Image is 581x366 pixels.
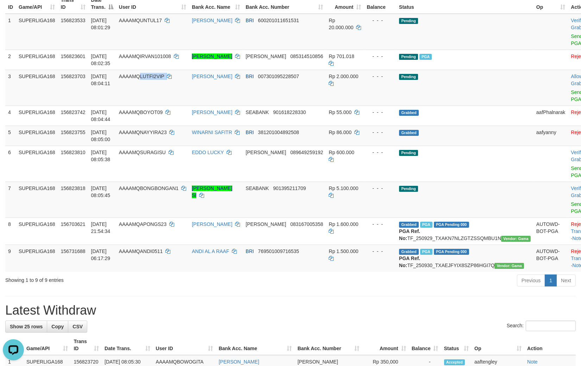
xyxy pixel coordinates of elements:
[399,255,420,268] b: PGA Ref. No:
[526,321,576,331] input: Search:
[192,185,232,198] a: [PERSON_NAME] SI
[91,18,110,30] span: [DATE] 08:01:29
[246,18,254,23] span: BRI
[119,53,171,59] span: AAAAMQIRVAN101008
[219,359,259,365] a: [PERSON_NAME]
[61,150,86,155] span: 156823810
[91,248,110,261] span: [DATE] 06:17:29
[246,221,286,227] span: [PERSON_NAME]
[91,109,110,122] span: [DATE] 08:04:44
[367,73,393,80] div: - - -
[399,18,418,24] span: Pending
[51,324,64,329] span: Copy
[367,17,393,24] div: - - -
[119,130,167,135] span: AAAAMQNAYYIRA23
[192,18,232,23] a: [PERSON_NAME]
[396,217,533,245] td: TF_250929_TXAKN7NLZGTZSSQMBU1N
[5,50,16,70] td: 2
[119,248,163,254] span: AAAAMQANDI0511
[441,335,472,355] th: Status: activate to sort column ascending
[258,248,299,254] span: Copy 769501009716535 to clipboard
[258,130,299,135] span: Copy 381201004892508 to clipboard
[367,149,393,156] div: - - -
[61,18,86,23] span: 156823533
[420,249,432,255] span: Marked by aafromsomean
[290,150,323,155] span: Copy 089649259192 to clipboard
[246,185,269,191] span: SEABANK
[444,359,465,365] span: Accepted
[419,54,432,60] span: Marked by aafandaneth
[24,335,71,355] th: Game/API: activate to sort column ascending
[273,185,306,191] span: Copy 901395211709 to clipboard
[556,274,576,286] a: Next
[119,221,166,227] span: AAAAMQAPONGS23
[507,321,576,331] label: Search:
[399,110,419,116] span: Grabbed
[72,324,83,329] span: CSV
[91,53,110,66] span: [DATE] 08:02:35
[329,150,354,155] span: Rp 600.000
[533,245,568,272] td: AUTOWD-BOT-PGA
[367,185,393,192] div: - - -
[16,126,58,146] td: SUPERLIGA168
[367,129,393,136] div: - - -
[119,18,162,23] span: AAAAMQUNTUL17
[396,245,533,272] td: TF_250930_TXAEJFYIX8SZP86HGI7Q
[409,335,441,355] th: Balance: activate to sort column ascending
[192,150,224,155] a: EDDO LUCKY
[5,321,47,333] a: Show 25 rows
[290,53,323,59] span: Copy 085314510856 to clipboard
[16,146,58,182] td: SUPERLIGA168
[16,106,58,126] td: SUPERLIGA168
[216,335,295,355] th: Bank Acc. Name: activate to sort column ascending
[192,109,232,115] a: [PERSON_NAME]
[533,126,568,146] td: aafyanny
[246,53,286,59] span: [PERSON_NAME]
[61,109,86,115] span: 156823742
[399,186,418,192] span: Pending
[399,54,418,60] span: Pending
[192,53,232,59] a: [PERSON_NAME]
[399,249,419,255] span: Grabbed
[524,335,576,355] th: Action
[420,222,432,228] span: Marked by aafchhiseyha
[91,150,110,162] span: [DATE] 08:05:38
[434,249,469,255] span: PGA Pending
[192,74,232,79] a: [PERSON_NAME]
[10,324,43,329] span: Show 25 rows
[119,185,179,191] span: AAAAMQBONGBONGAN1
[472,335,524,355] th: Op: activate to sort column ascending
[329,221,358,227] span: Rp 1.600.000
[91,74,110,86] span: [DATE] 08:04:11
[5,146,16,182] td: 6
[329,185,358,191] span: Rp 5.100.000
[329,130,352,135] span: Rp 86.000
[91,185,110,198] span: [DATE] 08:05:45
[399,74,418,80] span: Pending
[246,130,254,135] span: BRI
[192,221,232,227] a: [PERSON_NAME]
[5,70,16,106] td: 3
[16,245,58,272] td: SUPERLIGA168
[102,335,153,355] th: Date Trans.: activate to sort column ascending
[517,274,545,286] a: Previous
[5,274,237,284] div: Showing 1 to 9 of 9 entries
[329,248,358,254] span: Rp 1.500.000
[16,14,58,50] td: SUPERLIGA168
[5,245,16,272] td: 9
[399,228,420,241] b: PGA Ref. No:
[71,335,102,355] th: Trans ID: activate to sort column ascending
[527,359,538,365] a: Note
[258,74,299,79] span: Copy 007301095228507 to clipboard
[5,14,16,50] td: 1
[5,217,16,245] td: 8
[399,150,418,156] span: Pending
[258,18,299,23] span: Copy 600201011651531 to clipboard
[399,222,419,228] span: Grabbed
[91,130,110,142] span: [DATE] 08:05:00
[5,303,576,317] h1: Latest Withdraw
[91,221,110,234] span: [DATE] 21:54:34
[367,221,393,228] div: - - -
[119,109,163,115] span: AAAAMQBOYOT09
[434,222,469,228] span: PGA Pending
